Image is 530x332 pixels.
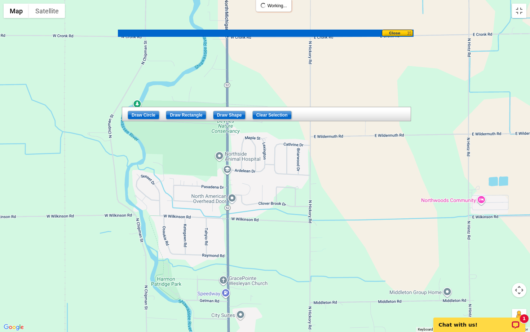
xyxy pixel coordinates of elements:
[252,111,292,119] input: Clear Selection
[429,309,530,332] iframe: LiveChat chat widget
[128,111,159,119] input: Draw Circle
[166,111,206,119] input: Draw Rectangle
[260,3,266,8] img: loading...
[213,111,246,119] input: Draw Shape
